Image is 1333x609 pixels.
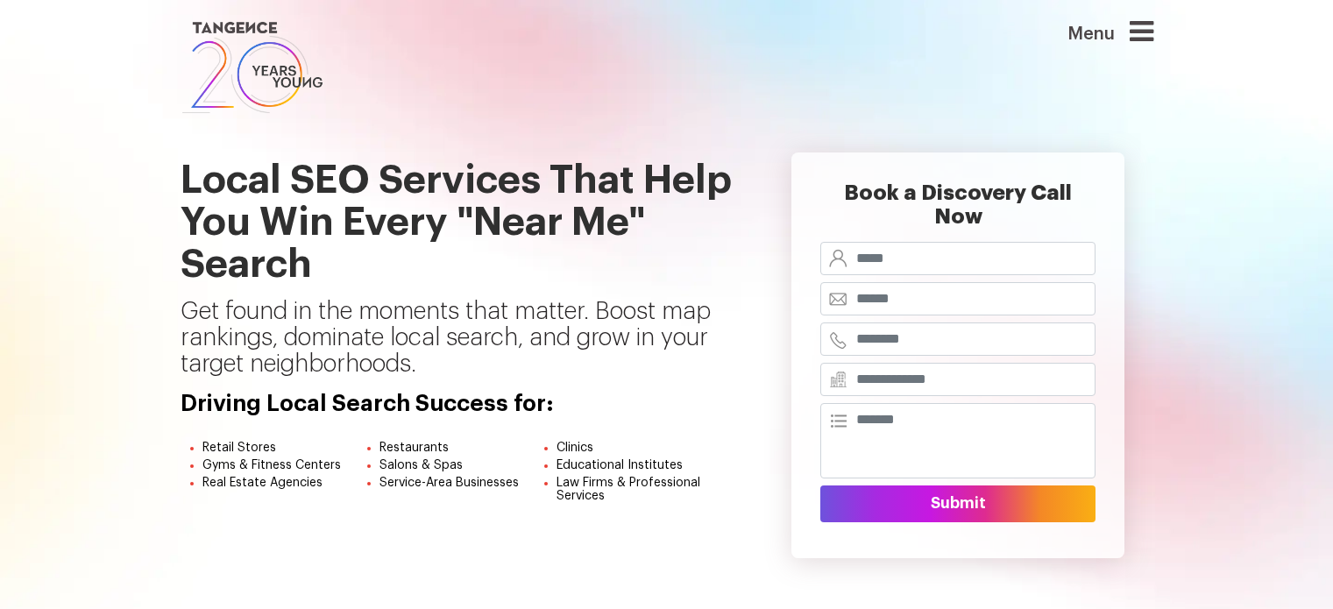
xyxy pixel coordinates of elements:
[202,459,341,471] span: Gyms & Fitness Centers
[181,117,737,299] h1: Local SEO Services That Help You Win Every "Near Me" Search
[557,442,593,454] span: Clinics
[557,477,700,502] span: Law Firms & Professional Services
[379,477,519,489] span: Service-Area Businesses
[820,485,1095,522] button: Submit
[202,477,323,489] span: Real Estate Agencies
[181,299,737,392] p: Get found in the moments that matter. Boost map rankings, dominate local search, and grow in your...
[379,442,449,454] span: Restaurants
[379,459,463,471] span: Salons & Spas
[820,181,1095,242] h2: Book a Discovery Call Now
[181,18,324,117] img: logo SVG
[557,459,683,471] span: Educational Institutes
[202,442,276,454] span: Retail Stores
[181,392,737,417] h4: Driving Local Search Success for:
